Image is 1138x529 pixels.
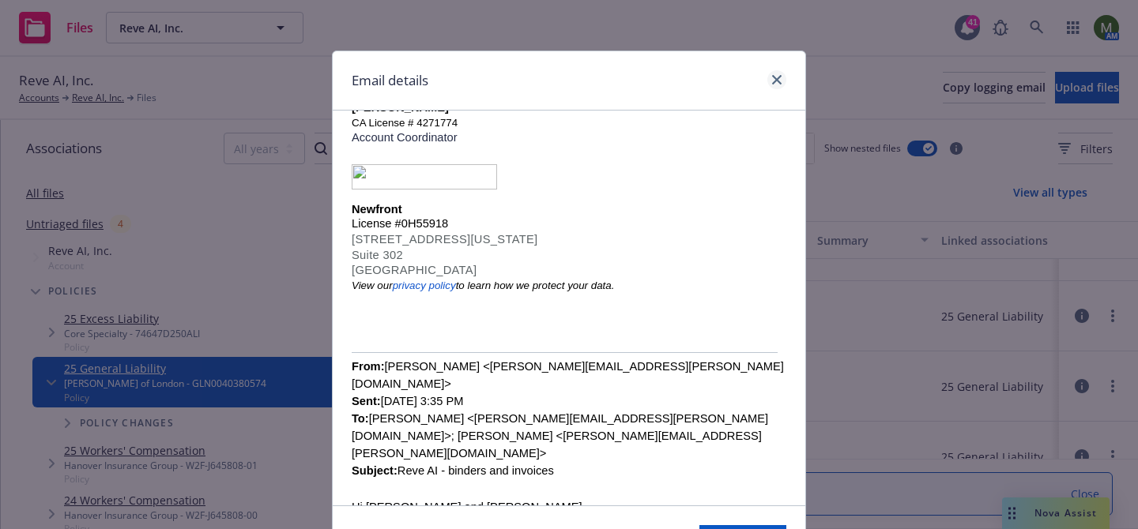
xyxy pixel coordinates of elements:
a: close [767,70,786,89]
b: Subject: [352,464,398,477]
div: [PERSON_NAME] <[PERSON_NAME][EMAIL_ADDRESS][PERSON_NAME][DOMAIN_NAME]> [DATE] 3:35 PM [PERSON_NAM... [352,358,786,479]
b: From: [352,360,385,373]
b: Newfront [352,203,402,216]
span: [STREET_ADDRESS][US_STATE] [352,233,538,246]
span: License #0H55918 [352,217,448,230]
a: privacy policy [393,280,456,291]
i: View our [352,280,393,291]
span: [PERSON_NAME] [352,101,449,114]
h1: Email details [352,70,428,91]
span: CA License # 4271774 [352,117,458,129]
div: Hi [PERSON_NAME] and [PERSON_NAME], [352,498,786,516]
b: Sent: [352,395,381,407]
b: To: [352,412,369,425]
img: 7adb7497-71e8-4288-a7e0-372b2b452bb6 [352,164,497,189]
span: Account Coordinator [352,131,458,144]
i: to learn how we protect your data. [456,280,615,291]
span: [GEOGRAPHIC_DATA] [352,264,477,276]
span: Suite 302 [352,249,403,261]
